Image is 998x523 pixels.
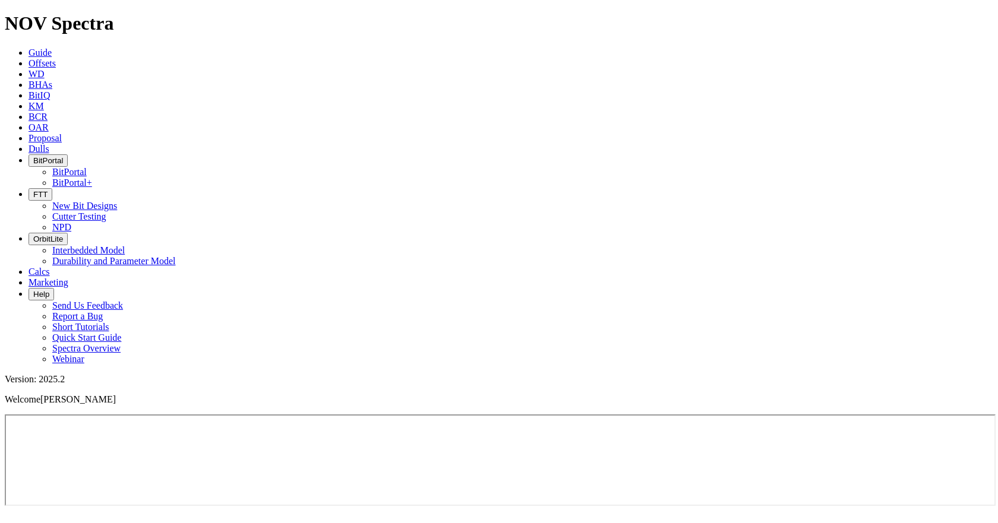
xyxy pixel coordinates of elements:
a: NPD [52,222,71,232]
a: BitPortal+ [52,177,92,188]
p: Welcome [5,394,993,405]
a: BHAs [29,80,52,90]
h1: NOV Spectra [5,12,993,34]
a: Webinar [52,354,84,364]
a: New Bit Designs [52,201,117,211]
a: BCR [29,112,48,122]
a: WD [29,69,45,79]
a: KM [29,101,44,111]
a: BitPortal [52,167,87,177]
button: OrbitLite [29,233,68,245]
button: FTT [29,188,52,201]
a: Spectra Overview [52,343,121,353]
span: FTT [33,190,48,199]
a: BitIQ [29,90,50,100]
div: Version: 2025.2 [5,374,993,385]
a: Calcs [29,267,50,277]
a: Guide [29,47,52,58]
button: Help [29,288,54,300]
a: Marketing [29,277,68,287]
a: Send Us Feedback [52,300,123,310]
a: Proposal [29,133,62,143]
button: BitPortal [29,154,68,167]
a: Short Tutorials [52,322,109,332]
span: Help [33,290,49,299]
a: Quick Start Guide [52,332,121,343]
a: Report a Bug [52,311,103,321]
span: [PERSON_NAME] [40,394,116,404]
a: Interbedded Model [52,245,125,255]
a: Durability and Parameter Model [52,256,176,266]
a: Cutter Testing [52,211,106,221]
a: Offsets [29,58,56,68]
span: BitPortal [33,156,63,165]
a: Dulls [29,144,49,154]
span: OrbitLite [33,234,63,243]
a: OAR [29,122,49,132]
